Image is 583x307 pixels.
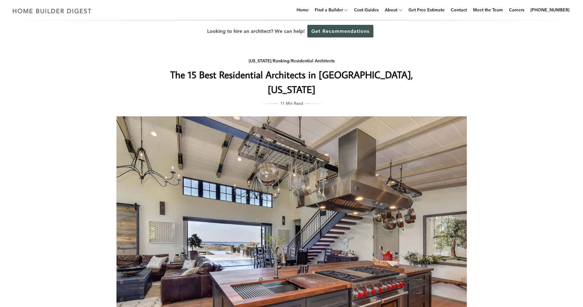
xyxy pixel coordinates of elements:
a: Ranking [273,58,290,64]
a: Get Recommendations [307,25,373,37]
div: / / [169,57,414,65]
a: Residential Architects [291,58,335,64]
h1: The 15 Best Residential Architects in [GEOGRAPHIC_DATA], [US_STATE] [169,67,414,97]
img: Home Builder Digest [10,5,94,17]
a: [US_STATE] [249,58,271,64]
span: 11 Min Read [280,100,303,107]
